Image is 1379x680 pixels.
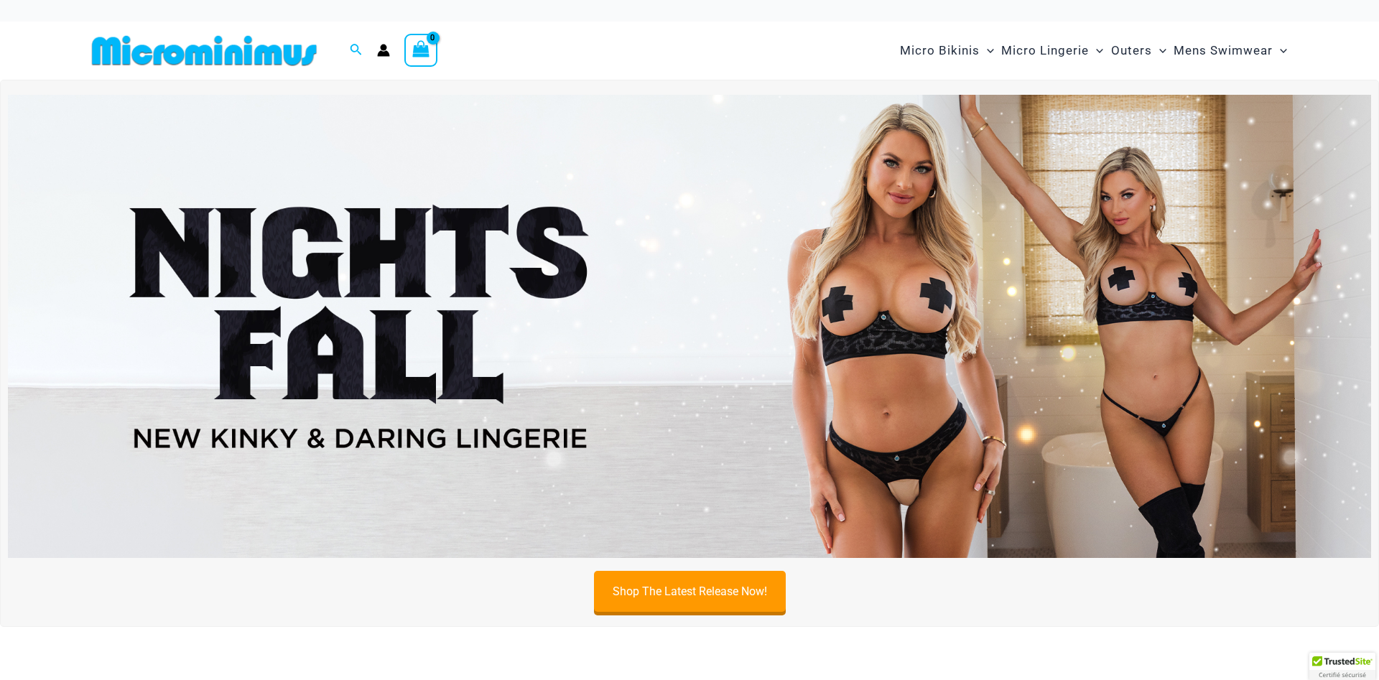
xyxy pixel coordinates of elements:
[1309,653,1375,680] div: TrustedSite Certified
[998,29,1107,73] a: Micro LingerieMenu ToggleMenu Toggle
[1111,32,1152,69] span: Outers
[1152,32,1166,69] span: Menu Toggle
[594,571,786,612] a: Shop The Latest Release Now!
[350,42,363,60] a: Search icon link
[404,34,437,67] a: View Shopping Cart, empty
[86,34,322,67] img: MM SHOP LOGO FLAT
[900,32,980,69] span: Micro Bikinis
[8,95,1371,558] img: Night's Fall Silver Leopard Pack
[1174,32,1273,69] span: Mens Swimwear
[894,27,1293,75] nav: Site Navigation
[1089,32,1103,69] span: Menu Toggle
[377,44,390,57] a: Account icon link
[1273,32,1287,69] span: Menu Toggle
[1108,29,1170,73] a: OutersMenu ToggleMenu Toggle
[1001,32,1089,69] span: Micro Lingerie
[980,32,994,69] span: Menu Toggle
[896,29,998,73] a: Micro BikinisMenu ToggleMenu Toggle
[1170,29,1291,73] a: Mens SwimwearMenu ToggleMenu Toggle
